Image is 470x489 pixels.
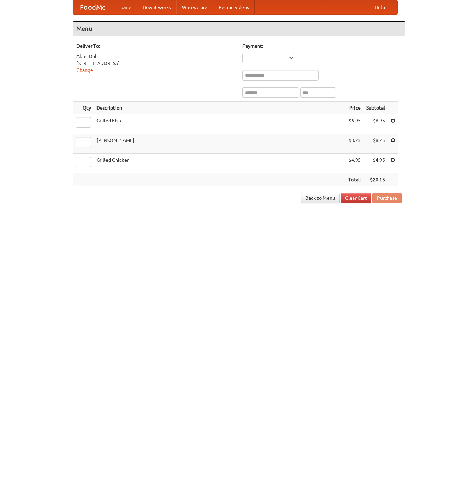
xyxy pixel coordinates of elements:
[73,22,405,36] h4: Menu
[213,0,255,14] a: Recipe videos
[345,154,363,173] td: $4.95
[242,43,402,49] h5: Payment:
[94,114,345,134] td: Grilled Fish
[345,102,363,114] th: Price
[363,173,388,186] th: $20.15
[94,154,345,173] td: Grilled Chicken
[363,154,388,173] td: $4.95
[73,0,113,14] a: FoodMe
[76,67,93,73] a: Change
[345,173,363,186] th: Total:
[301,193,340,203] a: Back to Menu
[369,0,390,14] a: Help
[113,0,137,14] a: Home
[345,114,363,134] td: $6.95
[76,53,236,60] div: Abric Dol
[363,134,388,154] td: $8.25
[176,0,213,14] a: Who we are
[341,193,371,203] a: Clear Cart
[345,134,363,154] td: $8.25
[372,193,402,203] button: Purchase
[137,0,176,14] a: How it works
[94,134,345,154] td: [PERSON_NAME]
[73,102,94,114] th: Qty
[363,114,388,134] td: $6.95
[76,43,236,49] h5: Deliver To:
[363,102,388,114] th: Subtotal
[76,60,236,67] div: [STREET_ADDRESS]
[94,102,345,114] th: Description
